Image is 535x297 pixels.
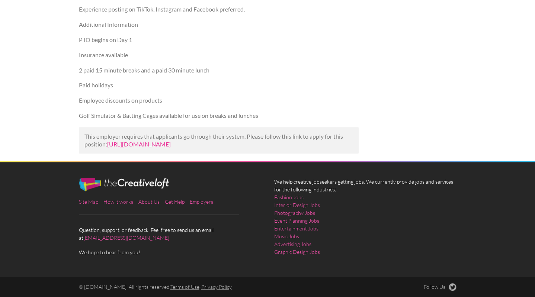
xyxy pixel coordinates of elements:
a: About Us [138,198,160,205]
a: Employers [190,198,213,205]
a: Photography Jobs [274,209,315,217]
p: Experience posting on TikTok, Instagram and Facebook preferred. [79,6,359,13]
p: 2 paid 15 minute breaks and a paid 30 minute lunch [79,67,359,74]
p: Additional Information [79,21,359,29]
img: The Creative Loft [79,178,169,191]
p: Golf Simulator & Batting Cages available for use on breaks and lunches [79,112,359,120]
a: Privacy Policy [201,284,232,290]
a: Entertainment Jobs [274,225,318,232]
a: [URL][DOMAIN_NAME] [107,141,171,148]
p: Employee discounts on products [79,97,359,104]
p: This employer requires that applicants go through their system. Please follow this link to apply ... [84,133,353,148]
a: Event Planning Jobs [274,217,319,225]
a: Site Map [79,198,98,205]
a: [EMAIL_ADDRESS][DOMAIN_NAME] [83,235,169,241]
a: Fashion Jobs [274,193,304,201]
a: How it works [103,198,133,205]
p: Insurance available [79,51,359,59]
div: We help creative jobseekers getting jobs. We currently provide jobs and services for the followin... [267,178,463,262]
a: Get Help [165,198,185,205]
p: Paid holidays [79,81,359,89]
a: Graphic Design Jobs [274,248,320,256]
div: © [DOMAIN_NAME]. All rights reserved. - [72,283,365,291]
span: We hope to hear from you! [79,248,261,256]
a: Follow Us [424,283,456,291]
p: PTO begins on Day 1 [79,36,359,44]
a: Advertising Jobs [274,240,311,248]
a: Interior Design Jobs [274,201,320,209]
a: Music Jobs [274,232,299,240]
a: Terms of Use [170,284,199,290]
div: Question, support, or feedback. Feel free to send us an email at [72,178,267,256]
